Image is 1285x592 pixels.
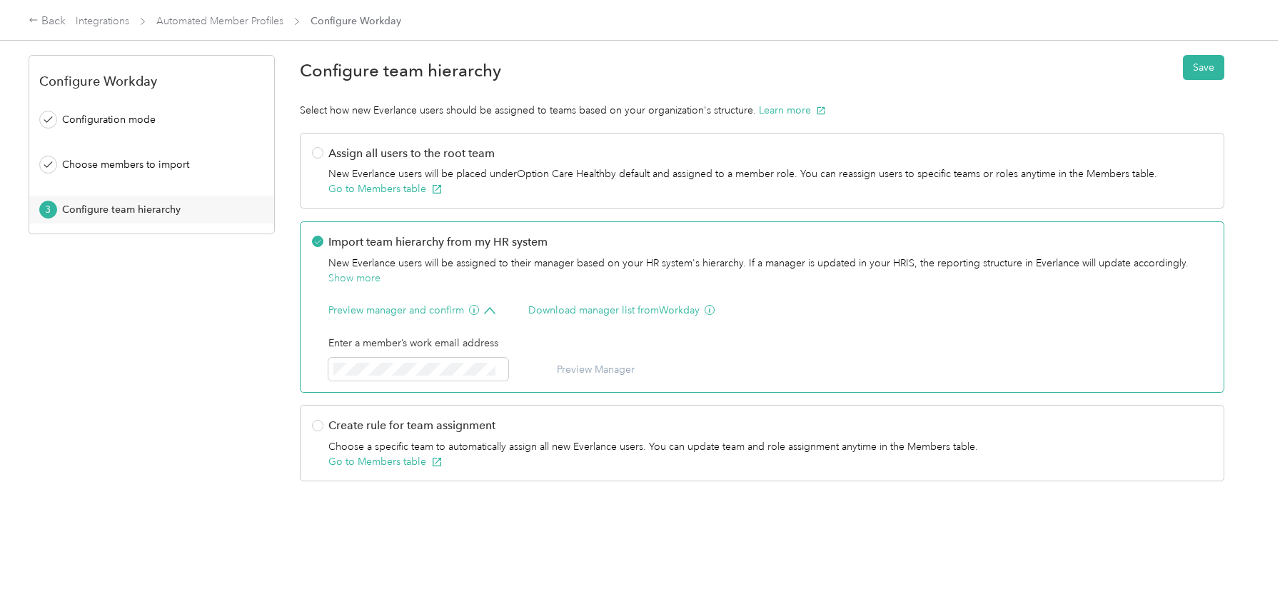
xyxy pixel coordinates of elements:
[156,15,283,27] a: Automated Member Profiles
[62,112,251,127] div: Configuration mode
[29,13,66,30] div: Back
[1183,55,1224,80] button: Save
[759,103,826,118] button: Learn more
[76,15,129,27] a: Integrations
[328,145,1212,162] div: Assign all users to the root team
[328,256,1212,286] div: New Everlance users will be assigned to their manager based on your HR system's hierarchy. If a m...
[300,63,501,78] div: Configure team hierarchy
[311,14,401,29] span: Configure Workday
[1205,512,1285,592] iframe: Everlance-gr Chat Button Frame
[29,74,274,89] div: Configure Workday
[328,234,1212,251] div: Import team hierarchy from my HR system
[528,303,715,318] button: Download manager list fromWorkday
[328,417,1212,434] div: Create rule for team assignment
[39,201,57,219] div: 3
[328,454,443,469] button: Go to Members table
[328,336,557,353] div: Enter a member’s work email address
[328,439,1212,454] p: Choose a specific team to automatically assign all new Everlance users. You can update team and r...
[62,157,251,172] div: Choose members to import
[328,181,443,196] button: Go to Members table
[300,103,1224,118] div: Select how new Everlance users should be assigned to teams based on your organization's structure.
[328,272,381,284] span: Show more
[328,166,1212,181] p: New Everlance users will be placed under Option Care Health by default and assigned to a member r...
[62,202,251,217] div: Configure team hierarchy
[29,151,274,179] button: Choose members to import
[29,196,274,224] button: 3Configure team hierarchy
[29,106,274,134] button: Configuration mode
[328,303,479,318] button: Preview manager and confirm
